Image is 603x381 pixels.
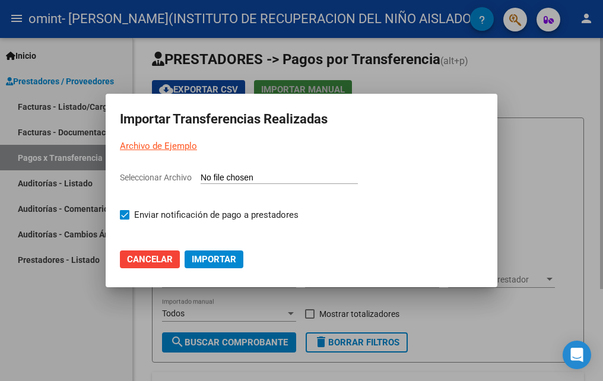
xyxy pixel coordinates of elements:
span: Cancelar [127,254,173,265]
h2: Importar Transferencias Realizadas [120,108,483,131]
button: Cancelar [120,250,180,268]
span: Importar [192,254,236,265]
span: Seleccionar Archivo [120,173,192,182]
button: Importar [185,250,243,268]
a: Archivo de Ejemplo [120,141,197,151]
span: Enviar notificación de pago a prestadores [134,208,299,222]
div: Open Intercom Messenger [563,341,591,369]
